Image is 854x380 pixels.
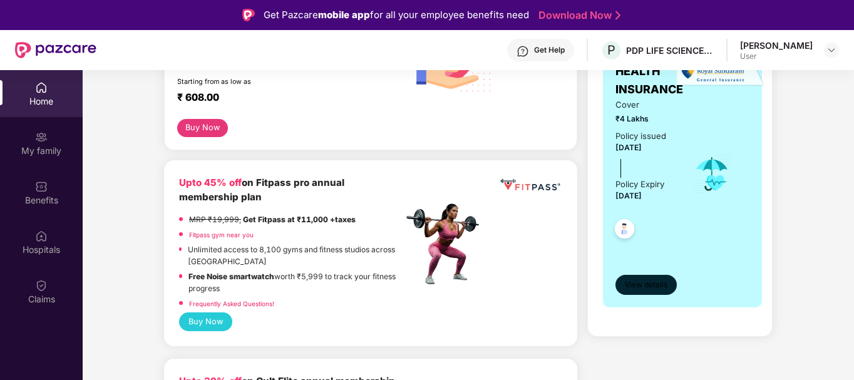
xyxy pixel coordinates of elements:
img: svg+xml;base64,PHN2ZyBpZD0iQmVuZWZpdHMiIHhtbG5zPSJodHRwOi8vd3d3LnczLm9yZy8yMDAwL3N2ZyIgd2lkdGg9Ij... [35,180,48,193]
a: Download Now [538,9,617,22]
strong: mobile app [318,9,370,21]
img: Logo [242,9,255,21]
img: svg+xml;base64,PHN2ZyBpZD0iSG9tZSIgeG1sbnM9Imh0dHA6Ly93d3cudzMub3JnLzIwMDAvc3ZnIiB3aWR0aD0iMjAiIG... [35,81,48,94]
div: ₹ 608.00 [177,91,391,106]
img: svg+xml;base64,PHN2ZyBpZD0iQ2xhaW0iIHhtbG5zPSJodHRwOi8vd3d3LnczLm9yZy8yMDAwL3N2ZyIgd2lkdGg9IjIwIi... [35,279,48,292]
del: MRP ₹19,999, [189,215,241,224]
span: ₹4 Lakhs [615,113,674,125]
span: P [607,43,615,58]
div: Policy issued [615,130,666,143]
p: Unlimited access to 8,100 gyms and fitness studios across [GEOGRAPHIC_DATA] [188,244,403,267]
div: Get Pazcare for all your employee benefits need [264,8,529,23]
img: fpp.png [403,200,490,288]
div: [PERSON_NAME] [740,39,813,51]
img: svg+xml;base64,PHN2ZyBpZD0iSGVscC0zMngzMiIgeG1sbnM9Imh0dHA6Ly93d3cudzMub3JnLzIwMDAvc3ZnIiB3aWR0aD... [517,45,529,58]
img: svg+xml;base64,PHN2ZyBpZD0iRHJvcGRvd24tMzJ4MzIiIHhtbG5zPSJodHRwOi8vd3d3LnczLm9yZy8yMDAwL3N2ZyIgd2... [826,45,836,55]
span: [DATE] [615,143,642,152]
span: [DATE] [615,191,642,200]
a: Frequently Asked Questions! [189,300,274,307]
div: User [740,51,813,61]
b: on Fitpass pro annual membership plan [179,177,344,203]
span: Cover [615,98,674,111]
div: Policy Expiry [615,178,664,191]
img: svg+xml;base64,PHN2ZyB4bWxucz0iaHR0cDovL3d3dy53My5vcmcvMjAwMC9zdmciIHdpZHRoPSI0OC45NDMiIGhlaWdodD... [609,215,640,246]
img: svg+xml;base64,PHN2ZyB3aWR0aD0iMjAiIGhlaWdodD0iMjAiIHZpZXdCb3g9IjAgMCAyMCAyMCIgZmlsbD0ibm9uZSIgeG... [35,131,48,143]
span: View details [625,279,667,291]
button: Buy Now [177,119,228,137]
span: GROUP HEALTH INSURANCE [615,45,683,98]
div: PDP LIFE SCIENCE LOGISTICS INDIA PRIVATE LIMITED [626,44,714,56]
button: Buy Now [179,312,232,331]
img: insurerLogo [677,56,764,87]
div: Get Help [534,45,565,55]
img: svg+xml;base64,PHN2ZyBpZD0iSG9zcGl0YWxzIiB4bWxucz0iaHR0cDovL3d3dy53My5vcmcvMjAwMC9zdmciIHdpZHRoPS... [35,230,48,242]
img: icon [692,153,733,195]
img: Stroke [615,9,620,22]
a: Fitpass gym near you [189,231,254,239]
strong: Get Fitpass at ₹11,000 +taxes [243,215,356,224]
img: New Pazcare Logo [15,42,96,58]
strong: Free Noise smartwatch [188,272,274,281]
b: Upto 45% off [179,177,242,188]
img: fppp.png [498,175,562,195]
button: View details [615,275,677,295]
p: worth ₹5,999 to track your fitness progress [188,270,403,294]
div: Starting from as low as [177,78,350,86]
